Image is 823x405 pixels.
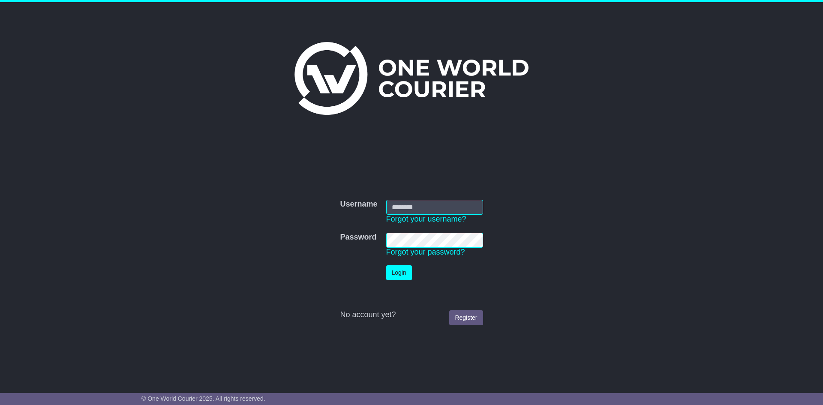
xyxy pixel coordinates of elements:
div: No account yet? [340,310,483,320]
a: Forgot your password? [386,248,465,256]
img: One World [294,42,529,115]
a: Register [449,310,483,325]
button: Login [386,265,412,280]
a: Forgot your username? [386,215,466,223]
label: Username [340,200,377,209]
span: © One World Courier 2025. All rights reserved. [141,395,265,402]
label: Password [340,233,376,242]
